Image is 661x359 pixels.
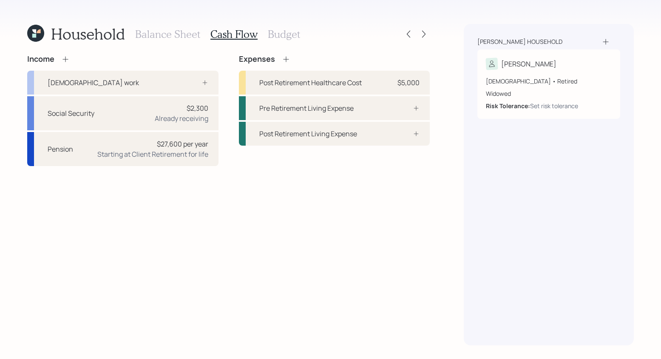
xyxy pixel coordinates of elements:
[530,101,578,110] div: Set risk tolerance
[259,103,354,113] div: Pre Retirement Living Expense
[486,77,612,86] div: [DEMOGRAPHIC_DATA] • Retired
[155,113,208,123] div: Already receiving
[48,78,139,88] div: [DEMOGRAPHIC_DATA] work
[97,149,208,159] div: Starting at Client Retirement for life
[259,129,357,139] div: Post Retirement Living Expense
[268,28,300,40] h3: Budget
[48,108,94,118] div: Social Security
[48,144,73,154] div: Pension
[501,59,556,69] div: [PERSON_NAME]
[51,25,125,43] h1: Household
[397,78,420,88] div: $5,000
[135,28,200,40] h3: Balance Sheet
[210,28,258,40] h3: Cash Flow
[187,103,208,113] div: $2,300
[477,37,562,46] div: [PERSON_NAME] household
[486,89,612,98] div: Widowed
[157,139,208,149] div: $27,600 per year
[27,55,54,64] h4: Income
[486,102,530,110] b: Risk Tolerance:
[259,78,362,88] div: Post Retirement Healthcare Cost
[239,55,275,64] h4: Expenses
